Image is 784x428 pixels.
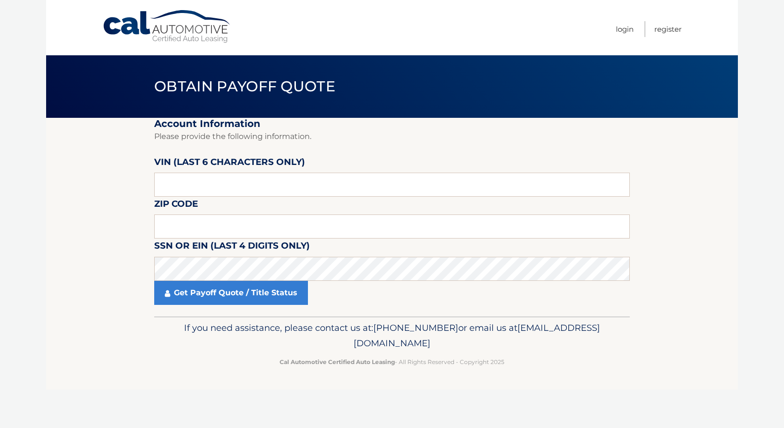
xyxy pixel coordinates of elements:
strong: Cal Automotive Certified Auto Leasing [280,358,395,365]
label: SSN or EIN (last 4 digits only) [154,239,310,256]
label: VIN (last 6 characters only) [154,155,305,173]
a: Login [616,21,634,37]
span: [PHONE_NUMBER] [373,322,458,333]
span: Obtain Payoff Quote [154,77,335,95]
a: Get Payoff Quote / Title Status [154,281,308,305]
p: If you need assistance, please contact us at: or email us at [160,320,624,351]
label: Zip Code [154,197,198,214]
a: Cal Automotive [102,10,232,44]
p: Please provide the following information. [154,130,630,143]
h2: Account Information [154,118,630,130]
a: Register [654,21,682,37]
p: - All Rights Reserved - Copyright 2025 [160,357,624,367]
